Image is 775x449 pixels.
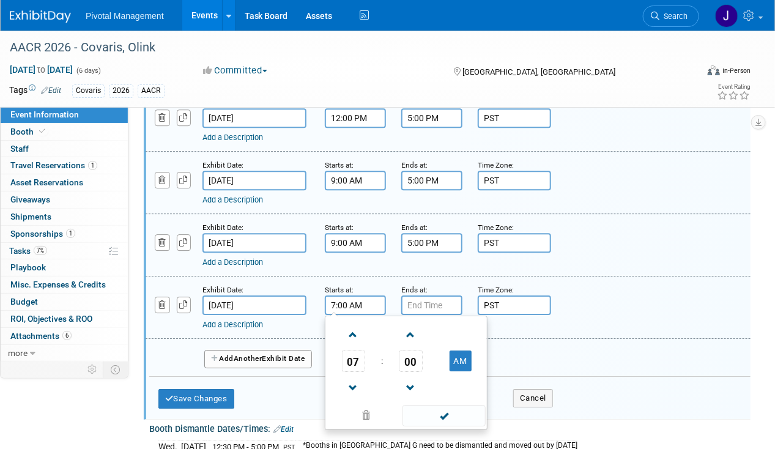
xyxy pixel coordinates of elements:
div: In-Person [722,66,751,75]
small: Time Zone: [478,161,514,169]
span: Tasks [9,246,47,256]
span: Pick Hour [342,350,365,372]
a: Playbook [1,259,128,276]
span: Misc. Expenses & Credits [10,280,106,289]
span: Attachments [10,331,72,341]
a: Add a Description [202,320,263,329]
small: Time Zone: [478,286,514,294]
small: Exhibit Date: [202,223,243,232]
input: Time Zone [478,233,551,253]
input: Start Time [325,108,386,128]
span: Pivotal Management [86,11,164,21]
small: Starts at: [325,223,354,232]
a: Add a Description [202,133,263,142]
td: Toggle Event Tabs [103,362,128,377]
a: Edit [41,86,61,95]
input: Date [202,108,306,128]
a: Event Information [1,106,128,123]
a: Booth [1,124,128,140]
input: Time Zone [478,295,551,315]
span: Booth [10,127,48,136]
small: Ends at: [401,161,428,169]
span: 6 [62,331,72,340]
a: Increment Minute [399,319,423,350]
span: [DATE] [DATE] [9,64,73,75]
span: Shipments [10,212,51,221]
span: Staff [10,144,29,154]
button: Cancel [513,389,553,407]
span: Playbook [10,262,46,272]
input: End Time [401,295,462,315]
span: Budget [10,297,38,306]
td: : [379,350,385,372]
a: Misc. Expenses & Credits [1,276,128,293]
small: Exhibit Date: [202,161,243,169]
a: ROI, Objectives & ROO [1,311,128,327]
td: Tags [9,84,61,98]
a: Done [402,408,486,425]
input: Date [202,295,306,315]
small: Time Zone: [478,223,514,232]
img: Jessica Gatton [715,4,738,28]
input: Time Zone [478,108,551,128]
a: Increment Hour [342,319,365,350]
span: to [35,65,47,75]
input: Start Time [325,233,386,253]
a: Travel Reservations1 [1,157,128,174]
input: End Time [401,233,462,253]
input: Start Time [325,171,386,190]
span: 1 [66,229,75,238]
input: End Time [401,108,462,128]
a: Staff [1,141,128,157]
span: Asset Reservations [10,177,83,187]
input: Time Zone [478,171,551,190]
div: Event Format [642,64,751,82]
a: Search [643,6,699,27]
span: Giveaways [10,195,50,204]
a: Sponsorships1 [1,226,128,242]
img: ExhibitDay [10,10,71,23]
small: Starts at: [325,286,354,294]
span: Pick Minute [399,350,423,372]
div: 2026 [109,84,133,97]
small: Ends at: [401,223,428,232]
span: (6 days) [75,67,101,75]
input: Start Time [325,295,386,315]
input: End Time [401,171,462,190]
small: Exhibit Date: [202,286,243,294]
div: AACR [138,84,165,97]
input: Date [202,171,306,190]
span: 7% [34,246,47,255]
a: Giveaways [1,191,128,208]
button: Save Changes [158,389,234,409]
a: Add a Description [202,258,263,267]
button: Committed [199,64,272,77]
span: ROI, Objectives & ROO [10,314,92,324]
a: Asset Reservations [1,174,128,191]
a: Attachments6 [1,328,128,344]
span: 1 [88,161,97,170]
div: Booth Dismantle Dates/Times: [149,420,751,436]
a: Tasks7% [1,243,128,259]
input: Date [202,233,306,253]
div: Event Rating [717,84,750,90]
span: Travel Reservations [10,160,97,170]
button: AddAnotherExhibit Date [204,350,312,368]
div: AACR 2026 - Covaris, Olink [6,37,688,59]
td: Personalize Event Tab Strip [82,362,103,377]
div: Covaris [72,84,105,97]
span: Event Information [10,109,79,119]
span: Sponsorships [10,229,75,239]
span: more [8,348,28,358]
a: Decrement Hour [342,372,365,403]
a: more [1,345,128,362]
span: Search [659,12,688,21]
a: Shipments [1,209,128,225]
a: Edit [273,425,294,434]
a: Clear selection [328,407,404,425]
a: Budget [1,294,128,310]
img: Format-Inperson.png [708,65,720,75]
button: AM [450,351,472,371]
span: [GEOGRAPHIC_DATA], [GEOGRAPHIC_DATA] [463,67,616,76]
small: Ends at: [401,286,428,294]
